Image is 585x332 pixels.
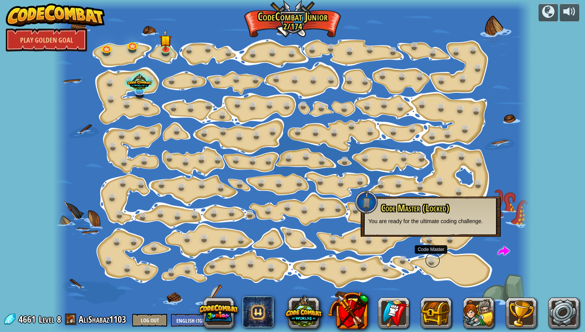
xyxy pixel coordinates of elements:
button: Campaigns [539,3,558,22]
span: Level [39,313,54,326]
a: Play Golden Goal [6,28,87,52]
p: You are ready for the ultimate coding challenge. [368,217,493,225]
img: CodeCombat - Learn how to code by playing a game [6,3,105,27]
span: Code Master (Locked) [381,201,449,215]
button: Adjust volume [560,3,579,22]
span: 4661 [19,313,38,325]
img: level-banner-started.png [159,29,172,50]
a: AliShabaz1103 [79,313,128,325]
button: Log Out [132,314,167,327]
span: 8 [57,313,61,325]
